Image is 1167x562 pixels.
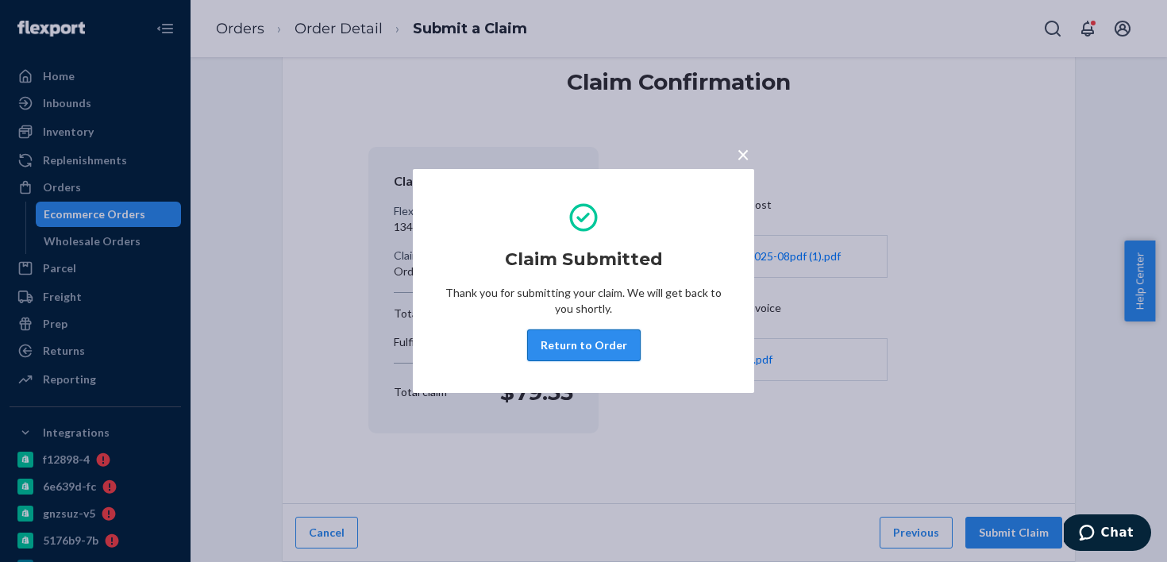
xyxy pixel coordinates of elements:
span: × [737,140,749,167]
h2: Claim Submitted [505,247,663,272]
p: Thank you for submitting your claim. We will get back to you shortly. [445,285,722,317]
iframe: Opens a widget where you can chat to one of our agents [1064,514,1151,554]
button: Return to Order [527,329,641,361]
